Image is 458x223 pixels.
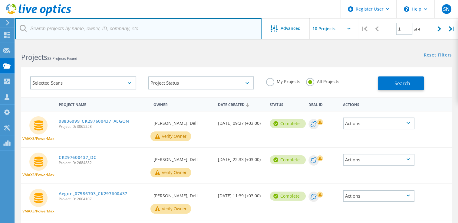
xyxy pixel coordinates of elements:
span: Project ID: 3065258 [59,125,147,128]
span: 33 Projects Found [47,56,77,61]
div: Actions [340,99,417,110]
div: | [358,18,371,40]
button: Search [378,76,424,90]
span: Advanced [281,26,301,31]
div: Actions [343,190,414,202]
div: [DATE] 22:33 (+03:00) [215,148,267,168]
div: [PERSON_NAME], Dell [150,184,215,204]
div: Project Name [56,99,150,110]
div: [PERSON_NAME], Dell [150,111,215,131]
a: Aegon_07586703_CK297600437 [59,192,127,196]
a: Reset Filters [424,53,452,58]
label: My Projects [266,78,300,84]
label: All Projects [306,78,339,84]
span: Project ID: 2604107 [59,197,147,201]
span: VMAX3/PowerMax [22,137,54,141]
div: Project Status [148,76,254,89]
a: CK297600437_DC [59,155,97,160]
button: Verify Owner [150,131,191,141]
div: Selected Scans [30,76,136,89]
div: Date Created [215,99,267,110]
span: of 4 [414,27,420,32]
span: Search [394,80,410,87]
div: [DATE] 09:27 (+03:00) [215,111,267,131]
div: | [446,18,458,40]
div: Status [267,99,305,110]
b: Projects [21,52,47,62]
span: Project ID: 2684882 [59,161,147,165]
button: Verify Owner [150,204,191,214]
div: Deal Id [305,99,340,110]
div: Complete [270,155,306,164]
span: SN [443,7,450,11]
svg: \n [404,6,409,12]
span: VMAX3/PowerMax [22,173,54,177]
div: Actions [343,154,414,166]
button: Verify Owner [150,168,191,177]
div: [DATE] 11:39 (+03:00) [215,184,267,204]
div: Actions [343,118,414,129]
span: VMAX3/PowerMax [22,209,54,213]
a: 08836099_CK297600437_AEGON [59,119,129,123]
a: Live Optics Dashboard [6,13,71,17]
div: Complete [270,119,306,128]
input: Search projects by name, owner, ID, company, etc [15,18,262,39]
div: Complete [270,192,306,201]
div: [PERSON_NAME], Dell [150,148,215,168]
div: Owner [150,99,215,110]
